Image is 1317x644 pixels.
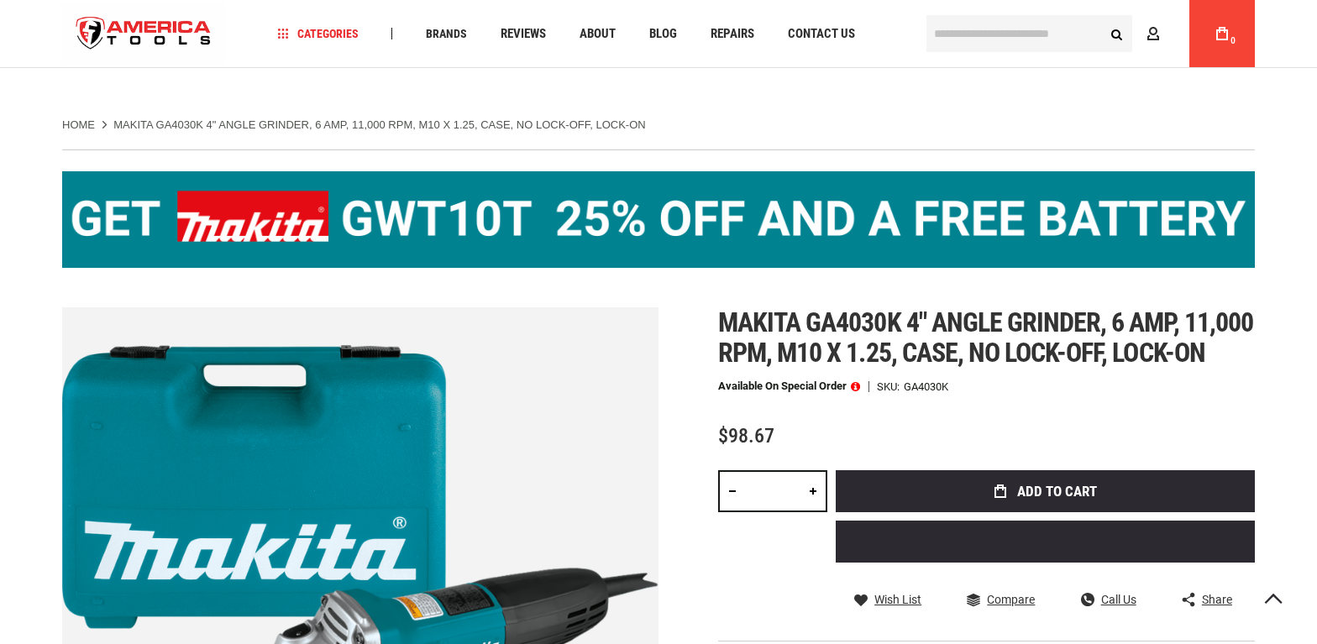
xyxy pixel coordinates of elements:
a: Compare [967,592,1035,607]
span: Compare [987,594,1035,605]
a: Blog [642,23,685,45]
strong: SKU [877,381,904,392]
div: GA4030K [904,381,948,392]
a: Repairs [703,23,762,45]
span: 0 [1230,36,1236,45]
span: $98.67 [718,424,774,448]
a: Call Us [1081,592,1136,607]
a: Brands [418,23,475,45]
span: Repairs [711,28,754,40]
span: Call Us [1101,594,1136,605]
span: Blog [649,28,677,40]
span: Makita ga4030k 4" angle grinder, 6 amp, 11,000 rpm, m10 x 1.25, case, no lock-off, lock-on [718,306,1253,369]
span: About [580,28,616,40]
span: Brands [426,28,467,39]
img: America Tools [62,3,225,65]
p: Available on Special Order [718,380,860,392]
span: Share [1202,594,1232,605]
a: Home [62,118,95,133]
a: store logo [62,3,225,65]
a: Wish List [854,592,921,607]
a: Contact Us [780,23,863,45]
a: Reviews [493,23,554,45]
span: Add to Cart [1017,484,1097,499]
span: Wish List [874,594,921,605]
img: BOGO: Buy the Makita® XGT IMpact Wrench (GWT10T), get the BL4040 4ah Battery FREE! [62,171,1255,268]
button: Search [1100,18,1132,50]
strong: MAKITA GA4030K 4" ANGLE GRINDER, 6 AMP, 11,000 RPM, M10 X 1.25, CASE, NO LOCK-OFF, LOCK-ON [113,118,645,131]
span: Categories [278,28,359,39]
a: About [572,23,623,45]
span: Reviews [501,28,546,40]
button: Add to Cart [836,470,1255,512]
span: Contact Us [788,28,855,40]
a: Categories [270,23,366,45]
